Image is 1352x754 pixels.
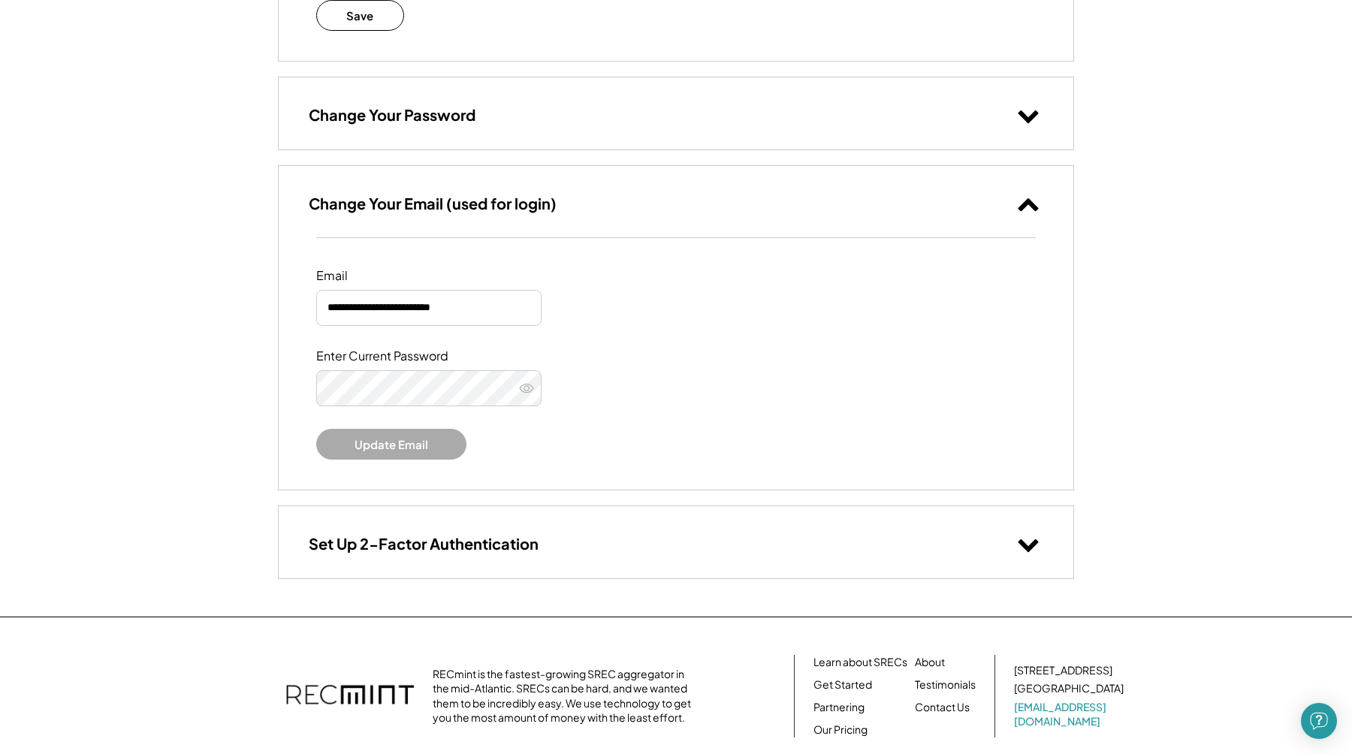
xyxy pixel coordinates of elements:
[316,429,466,460] button: Update Email
[813,700,865,715] a: Partnering
[915,655,945,670] a: About
[1301,703,1337,739] div: Open Intercom Messenger
[316,348,466,364] div: Enter Current Password
[1014,700,1127,729] a: [EMAIL_ADDRESS][DOMAIN_NAME]
[813,677,872,692] a: Get Started
[813,655,907,670] a: Learn about SRECs
[1014,663,1112,678] div: [STREET_ADDRESS]
[316,268,466,284] div: Email
[309,105,475,125] h3: Change Your Password
[309,534,539,553] h3: Set Up 2-Factor Authentication
[915,700,970,715] a: Contact Us
[915,677,976,692] a: Testimonials
[309,194,557,213] h3: Change Your Email (used for login)
[433,667,699,725] div: RECmint is the fastest-growing SREC aggregator in the mid-Atlantic. SRECs can be hard, and we wan...
[1014,681,1124,696] div: [GEOGRAPHIC_DATA]
[286,670,414,722] img: recmint-logotype%403x.png
[813,722,868,737] a: Our Pricing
